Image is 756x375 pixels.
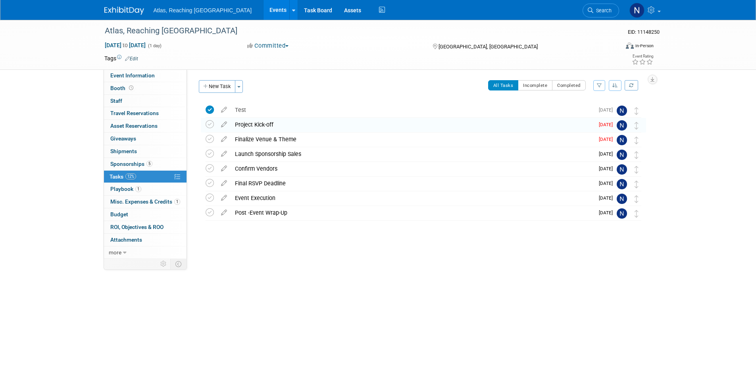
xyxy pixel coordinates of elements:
[217,136,231,143] a: edit
[157,259,171,269] td: Personalize Event Tab Strip
[104,234,187,246] a: Attachments
[617,179,627,189] img: Nxtvisor Events
[110,211,128,217] span: Budget
[231,162,594,175] div: Confirm Vendors
[109,249,121,256] span: more
[217,209,231,216] a: edit
[632,54,653,58] div: Event Rating
[628,29,660,35] span: Event ID: 11148250
[104,133,187,145] a: Giveaways
[617,194,627,204] img: Nxtvisor Events
[629,3,644,18] img: Nxtvisor Events
[599,122,617,127] span: [DATE]
[146,161,152,167] span: 5
[617,208,627,219] img: Nxtvisor Events
[154,7,252,13] span: Atlas, Reaching [GEOGRAPHIC_DATA]
[110,72,155,79] span: Event Information
[518,80,552,90] button: Incomplete
[231,133,594,146] div: Finalize Venue & Theme
[635,166,639,173] i: Move task
[110,148,137,154] span: Shipments
[110,161,152,167] span: Sponsorships
[217,150,231,158] a: edit
[635,43,654,49] div: In-Person
[104,221,187,233] a: ROI, Objectives & ROO
[439,44,538,50] span: [GEOGRAPHIC_DATA], [GEOGRAPHIC_DATA]
[104,69,187,82] a: Event Information
[635,137,639,144] i: Move task
[199,80,235,93] button: New Task
[599,210,617,215] span: [DATE]
[110,198,180,205] span: Misc. Expenses & Credits
[217,180,231,187] a: edit
[125,56,138,62] a: Edit
[231,147,594,161] div: Launch Sponsorship Sales
[104,145,187,158] a: Shipments
[244,42,292,50] button: Committed
[104,7,144,15] img: ExhibitDay
[599,151,617,157] span: [DATE]
[147,43,162,48] span: (1 day)
[617,106,627,116] img: Nxtvisor Events
[635,181,639,188] i: Move task
[488,80,519,90] button: All Tasks
[135,186,141,192] span: 1
[599,181,617,186] span: [DATE]
[599,166,617,171] span: [DATE]
[104,208,187,221] a: Budget
[104,171,187,183] a: Tasks12%
[110,186,141,192] span: Playbook
[110,98,122,104] span: Staff
[170,259,187,269] td: Toggle Event Tabs
[626,42,634,49] img: Format-Inperson.png
[110,135,136,142] span: Giveaways
[104,95,187,107] a: Staff
[110,224,164,230] span: ROI, Objectives & ROO
[599,107,617,113] span: [DATE]
[635,195,639,203] i: Move task
[104,82,187,94] a: Booth
[217,106,231,113] a: edit
[617,120,627,131] img: Nxtvisor Events
[125,173,136,179] span: 12%
[599,137,617,142] span: [DATE]
[110,237,142,243] span: Attachments
[217,165,231,172] a: edit
[121,42,129,48] span: to
[104,54,138,62] td: Tags
[599,195,617,201] span: [DATE]
[625,80,638,90] a: Refresh
[552,80,586,90] button: Completed
[104,196,187,208] a: Misc. Expenses & Credits1
[617,150,627,160] img: Nxtvisor Events
[635,122,639,129] i: Move task
[231,103,594,117] div: Test
[102,24,607,38] div: Atlas, Reaching [GEOGRAPHIC_DATA]
[593,8,612,13] span: Search
[104,120,187,132] a: Asset Reservations
[617,135,627,145] img: Nxtvisor Events
[217,194,231,202] a: edit
[231,206,594,219] div: Post -Event Wrap-Up
[110,85,135,91] span: Booth
[104,42,146,49] span: [DATE] [DATE]
[110,123,158,129] span: Asset Reservations
[635,151,639,159] i: Move task
[231,191,594,205] div: Event Execution
[572,41,654,53] div: Event Format
[104,107,187,119] a: Travel Reservations
[231,118,594,131] div: Project Kick-off
[104,158,187,170] a: Sponsorships5
[617,164,627,175] img: Nxtvisor Events
[104,246,187,259] a: more
[635,210,639,217] i: Move task
[174,199,180,205] span: 1
[110,110,159,116] span: Travel Reservations
[104,183,187,195] a: Playbook1
[231,177,594,190] div: Final RSVP Deadline
[127,85,135,91] span: Booth not reserved yet
[583,4,619,17] a: Search
[217,121,231,128] a: edit
[110,173,136,180] span: Tasks
[635,107,639,115] i: Move task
